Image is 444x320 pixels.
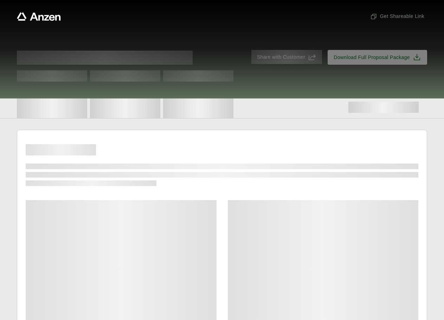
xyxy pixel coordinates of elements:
span: Get Shareable Link [370,13,424,20]
button: Get Shareable Link [367,10,427,23]
span: Test [163,70,233,82]
span: Test [90,70,160,82]
a: Anzen website [17,12,61,21]
span: Share with Customer [257,53,305,61]
span: Proposal for [17,51,193,65]
span: Test [17,70,87,82]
